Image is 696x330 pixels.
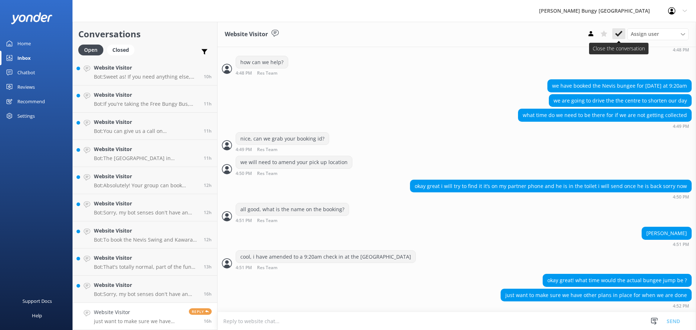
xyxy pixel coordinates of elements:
[94,74,198,80] p: Bot: Sweet as! If you need anything else, just give us a shout. Catch you on the flip side!
[17,51,31,65] div: Inbox
[204,182,212,188] span: Sep 13 2025 09:27pm (UTC +12:00) Pacific/Auckland
[257,266,277,270] span: Res Team
[94,118,198,126] h4: Website Visitor
[78,46,107,54] a: Open
[257,171,277,176] span: Res Team
[17,65,35,80] div: Chatbot
[236,171,252,176] strong: 4:50 PM
[204,74,212,80] span: Sep 13 2025 10:40pm (UTC +12:00) Pacific/Auckland
[17,109,35,123] div: Settings
[11,12,53,24] img: yonder-white-logo.png
[73,303,217,330] a: Website Visitorjust want to make sure we have other plans in place for when we are doneReply16h
[94,291,198,297] p: Bot: Sorry, my bot senses don't have an answer for that, please try and rephrase your question, I...
[549,95,691,107] div: we are going to drive the the centre to shorten our day
[17,80,35,94] div: Reviews
[94,281,198,289] h4: Website Visitor
[631,30,659,38] span: Assign user
[94,101,198,107] p: Bot: If you're taking the Free Bungy Bus, rock up 30 minutes before departure to check in. If you...
[94,155,198,162] p: Bot: The [GEOGRAPHIC_DATA] in [GEOGRAPHIC_DATA] stands at 43m. Get ready to test your limits at t...
[73,85,217,113] a: Website VisitorBot:If you're taking the Free Bungy Bus, rock up 30 minutes before departure to ch...
[73,167,217,194] a: Website VisitorBot:Absolutely! Your group can book different activities and still stick together....
[673,48,689,52] strong: 4:48 PM
[673,195,689,199] strong: 4:50 PM
[642,227,691,239] div: [PERSON_NAME]
[548,80,691,92] div: we have booked the Nevis bungee for [DATE] at 9:20am
[94,200,198,208] h4: Website Visitor
[236,133,329,145] div: nice, can we grab your booking id?
[627,28,689,40] div: Assign User
[257,218,277,223] span: Res Team
[204,209,212,216] span: Sep 13 2025 08:55pm (UTC +12:00) Pacific/Auckland
[257,147,277,152] span: Res Team
[673,242,689,247] strong: 4:51 PM
[204,155,212,161] span: Sep 13 2025 10:01pm (UTC +12:00) Pacific/Auckland
[73,113,217,140] a: Website VisitorBot:You can give us a call on [PHONE_NUMBER] or [PHONE_NUMBER] to chat with a crew...
[673,47,692,52] div: Sep 13 2025 04:48pm (UTC +12:00) Pacific/Auckland
[94,172,198,180] h4: Website Visitor
[107,45,134,55] div: Closed
[94,227,198,235] h4: Website Visitor
[94,318,183,325] p: just want to make sure we have other plans in place for when we are done
[225,30,268,39] h3: Website Visitor
[94,308,183,316] h4: Website Visitor
[236,156,352,168] div: we will need to amend your pick up location
[94,254,198,262] h4: Website Visitor
[236,266,252,270] strong: 4:51 PM
[236,203,349,216] div: all good, what is the name on the booking?
[204,318,212,324] span: Sep 13 2025 04:52pm (UTC +12:00) Pacific/Auckland
[94,91,198,99] h4: Website Visitor
[236,265,416,270] div: Sep 13 2025 04:51pm (UTC +12:00) Pacific/Auckland
[236,56,288,68] div: how can we help?
[94,64,198,72] h4: Website Visitor
[236,251,415,263] div: cool, i have amended to a 9:20am check in at the [GEOGRAPHIC_DATA]
[94,264,198,270] p: Bot: That's totally normal, part of the fun and what leads to feeling accomplished post activity....
[94,145,198,153] h4: Website Visitor
[73,221,217,248] a: Website VisitorBot:To book the Nevis Swing and Kawarau Bungy combo, jump on our website or give u...
[204,101,212,107] span: Sep 13 2025 10:28pm (UTC +12:00) Pacific/Auckland
[78,45,103,55] div: Open
[73,194,217,221] a: Website VisitorBot:Sorry, my bot senses don't have an answer for that, please try and rephrase yo...
[73,58,217,85] a: Website VisitorBot:Sweet as! If you need anything else, just give us a shout. Catch you on the fl...
[236,147,252,152] strong: 4:49 PM
[257,71,277,76] span: Res Team
[73,140,217,167] a: Website VisitorBot:The [GEOGRAPHIC_DATA] in [GEOGRAPHIC_DATA] stands at 43m. Get ready to test yo...
[501,303,692,308] div: Sep 13 2025 04:52pm (UTC +12:00) Pacific/Auckland
[236,70,301,76] div: Sep 13 2025 04:48pm (UTC +12:00) Pacific/Auckland
[236,71,252,76] strong: 4:48 PM
[204,264,212,270] span: Sep 13 2025 07:43pm (UTC +12:00) Pacific/Auckland
[204,291,212,297] span: Sep 13 2025 05:21pm (UTC +12:00) Pacific/Auckland
[204,128,212,134] span: Sep 13 2025 10:08pm (UTC +12:00) Pacific/Auckland
[94,237,198,243] p: Bot: To book the Nevis Swing and Kawarau Bungy combo, jump on our website or give us a call at [P...
[17,94,45,109] div: Recommend
[204,237,212,243] span: Sep 13 2025 08:42pm (UTC +12:00) Pacific/Auckland
[94,182,198,189] p: Bot: Absolutely! Your group can book different activities and still stick together. Just make sur...
[673,304,689,308] strong: 4:52 PM
[501,289,691,301] div: just want to make sure we have other plans in place for when we are done
[642,242,692,247] div: Sep 13 2025 04:51pm (UTC +12:00) Pacific/Auckland
[78,27,212,41] h2: Conversations
[22,294,52,308] div: Support Docs
[189,308,212,315] span: Reply
[236,218,252,223] strong: 4:51 PM
[32,308,42,323] div: Help
[236,171,352,176] div: Sep 13 2025 04:50pm (UTC +12:00) Pacific/Auckland
[543,274,691,287] div: okay great! what time would the actual bungee jump be ?
[410,194,692,199] div: Sep 13 2025 04:50pm (UTC +12:00) Pacific/Auckland
[236,218,349,223] div: Sep 13 2025 04:51pm (UTC +12:00) Pacific/Auckland
[73,248,217,276] a: Website VisitorBot:That's totally normal, part of the fun and what leads to feeling accomplished ...
[94,209,198,216] p: Bot: Sorry, my bot senses don't have an answer for that, please try and rephrase your question, I...
[518,124,692,129] div: Sep 13 2025 04:49pm (UTC +12:00) Pacific/Auckland
[17,36,31,51] div: Home
[107,46,138,54] a: Closed
[518,109,691,121] div: what time do we need to be there for if we are not getting collected
[94,128,198,134] p: Bot: You can give us a call on [PHONE_NUMBER] or [PHONE_NUMBER] to chat with a crew member. Our o...
[410,180,691,192] div: okay great i will try to find it it’s on my partner phone and he is in the toilet i will send onc...
[236,147,329,152] div: Sep 13 2025 04:49pm (UTC +12:00) Pacific/Auckland
[73,276,217,303] a: Website VisitorBot:Sorry, my bot senses don't have an answer for that, please try and rephrase yo...
[673,124,689,129] strong: 4:49 PM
